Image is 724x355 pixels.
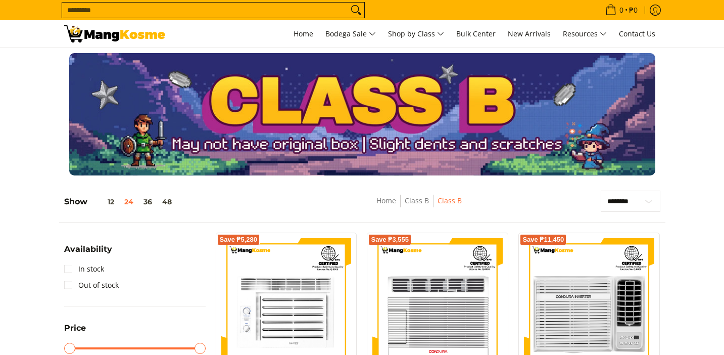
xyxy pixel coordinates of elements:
[348,3,364,18] button: Search
[294,29,313,38] span: Home
[87,198,119,206] button: 12
[376,196,396,205] a: Home
[325,28,376,40] span: Bodega Sale
[64,261,104,277] a: In stock
[558,20,612,48] a: Resources
[614,20,660,48] a: Contact Us
[456,29,496,38] span: Bulk Center
[64,245,112,253] span: Availability
[64,277,119,293] a: Out of stock
[64,25,165,42] img: Class B Class B | Mang Kosme
[522,237,564,243] span: Save ₱11,450
[306,195,532,217] nav: Breadcrumbs
[64,324,86,332] span: Price
[288,20,318,48] a: Home
[628,7,639,14] span: ₱0
[503,20,556,48] a: New Arrivals
[119,198,138,206] button: 24
[405,196,429,205] a: Class B
[451,20,501,48] a: Bulk Center
[64,197,177,207] h5: Show
[602,5,641,16] span: •
[138,198,157,206] button: 36
[371,237,409,243] span: Save ₱3,555
[175,20,660,48] nav: Main Menu
[64,324,86,340] summary: Open
[438,195,462,207] span: Class B
[388,28,444,40] span: Shop by Class
[64,245,112,261] summary: Open
[383,20,449,48] a: Shop by Class
[320,20,381,48] a: Bodega Sale
[157,198,177,206] button: 48
[618,7,625,14] span: 0
[508,29,551,38] span: New Arrivals
[220,237,258,243] span: Save ₱5,280
[563,28,607,40] span: Resources
[619,29,655,38] span: Contact Us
